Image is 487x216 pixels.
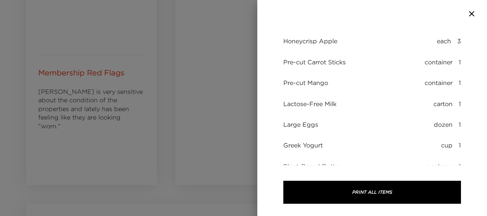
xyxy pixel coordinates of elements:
[427,162,453,170] span: package
[283,141,323,149] span: Greek Yogurt
[434,120,453,129] span: dozen
[459,100,461,108] span: 1
[425,79,453,87] span: container
[459,162,461,170] span: 1
[457,37,461,45] span: 3
[459,79,461,87] span: 1
[459,58,461,66] span: 1
[283,79,328,87] span: Pre-cut Mango
[433,100,453,108] span: carton
[459,141,461,149] span: 1
[283,120,318,129] span: Large Eggs
[283,162,341,170] span: Plant-Based Butter
[283,100,337,108] span: Lactose-Free Milk
[441,141,453,149] span: cup
[283,181,461,204] button: Print All Items
[283,37,337,45] span: Honeycrisp Apple
[283,58,346,66] span: Pre-cut Carrot Sticks
[437,37,451,45] span: each
[459,120,461,129] span: 1
[425,58,453,66] span: container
